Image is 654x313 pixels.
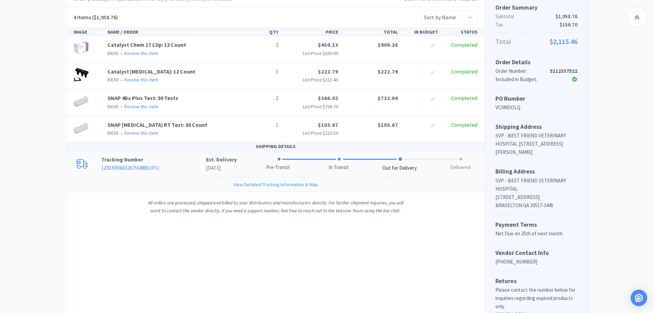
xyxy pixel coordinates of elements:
p: Est. Delivery [206,156,237,164]
p: Tracking Number [101,156,206,164]
p: VC0MDOLQ [495,103,577,112]
div: SHIPPING DETAILS [67,143,485,150]
h5: Billing Address [495,167,577,176]
a: View Detailed Tracking Information & Map [233,181,318,188]
span: $103.67 [378,121,398,128]
p: Subtotal [495,12,577,21]
p: List Price: [284,49,338,57]
span: Completed [451,121,478,128]
div: Delivered [450,164,471,171]
span: $223.50 [323,130,338,136]
span: IDEXX [107,103,118,110]
span: $630.00 [323,50,338,56]
div: IN BUDGET [401,28,440,36]
p: 1 [244,121,278,130]
div: In Transit [329,164,349,171]
a: Review this item [124,130,158,136]
h5: Order Details [495,58,577,67]
p: Please contact the number below for inquiries regarding expired products only. [495,286,577,311]
span: Completed [451,68,478,75]
strong: 5112337522 [550,68,577,74]
div: Order Number: [495,67,550,75]
p: List Price: [284,103,338,110]
img: e93a3788143c4392965529741db21224_174986.png [73,121,89,136]
div: NAME / ORDER [105,28,241,36]
a: SNAP [MEDICAL_DATA] RT Test: 30 Count [107,121,207,128]
a: Review this item [124,103,158,110]
span: IDEXX [107,130,118,136]
span: $156.70 [560,21,577,29]
h5: ($1,958.76) [73,13,118,22]
span: $2,115.46 [550,36,577,47]
div: Open Intercom Messenger [631,290,647,306]
div: IMAGE [71,28,105,36]
h5: Returns [495,277,577,286]
span: Completed [451,41,478,48]
p: List Price: [284,129,338,137]
p: Net Due on 25th of next month [495,230,577,238]
img: 2cadb1eb9dcc4f32aa0f6c8be2f12cf0_174985.png [73,41,89,56]
div: PRICE [281,28,341,36]
span: $450.13 [318,41,338,48]
p: 1 [244,67,278,76]
a: SNAP 4Dx Plus Test: 30 Tests [107,94,178,101]
span: $222.79 [378,68,398,75]
a: Catalyst Chem 17 Clip: 12 Count [107,41,186,48]
span: IDEXX [107,77,118,83]
span: $732.04 [378,94,398,101]
div: STATUS [440,28,480,36]
p: List Price: [284,76,338,83]
div: QTY [241,28,281,36]
a: 1Z81RR060326750488(UPS) [101,165,159,171]
span: IDEXX [107,50,118,56]
h5: Vendor Contact Info [495,248,577,258]
span: $366.02 [318,94,338,101]
p: [STREET_ADDRESS] [495,193,577,201]
p: Tax [495,21,577,29]
a: Catalyst [MEDICAL_DATA]: 12 Count [107,68,195,75]
span: • [119,50,123,56]
a: Review this item [124,50,158,56]
i: All orders are processed, shipped and billed by your distributors and manufacturers directly. For... [148,200,403,213]
p: BRASELTON GA 30517-3445 [495,201,577,210]
p: 2 [244,41,278,49]
h5: Order Summary [495,3,577,12]
h5: Shipping Address [495,122,577,132]
img: 7c35a931addf45a2aefa1b706d107f1c_175210.png [73,67,89,82]
span: • [119,103,123,110]
div: Pre-Transit [266,164,290,171]
span: • [119,130,123,136]
span: $758.70 [323,103,338,110]
p: [DATE] [206,164,237,172]
p: SVP - BEST FRIEND VETERINARY HOSPITAL [STREET_ADDRESS][PERSON_NAME] [495,132,577,156]
h5: PO Number [495,94,577,103]
span: 4 Items [73,14,91,21]
span: Completed [451,94,478,101]
div: TOTAL [341,28,401,36]
img: 85c0710ae080418bafc854db1d250bbe_496547.png [73,94,89,109]
span: • [119,77,123,83]
p: 2 [244,94,278,103]
p: SVP - BEST FRIEND VETERINARY HOSPITAL [495,177,577,193]
p: Total [495,36,577,47]
span: $103.67 [318,121,338,128]
span: $1,958.76 [555,12,577,21]
p: [PHONE_NUMBER] [495,258,577,266]
a: Review this item [124,77,158,83]
span: $900.26 [378,41,398,48]
div: Out for Delivery [382,164,417,172]
span: $222.79 [318,68,338,75]
h5: Payment Terms [495,220,577,230]
div: Included in Budget: [495,75,550,83]
span: $311.40 [323,77,338,83]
